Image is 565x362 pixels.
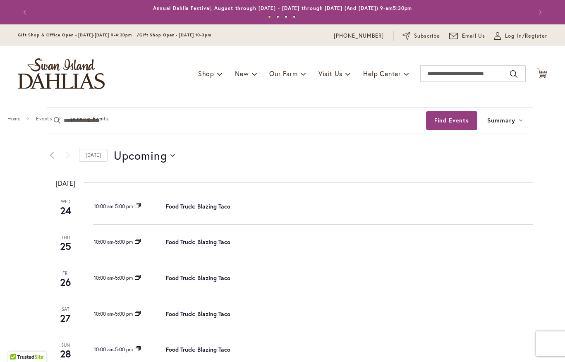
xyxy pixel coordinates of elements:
span: 10:00 am [94,239,113,245]
a: Email Us [449,32,486,40]
button: Click to toggle datepicker [114,147,175,164]
a: Previous Events [47,151,57,161]
a: Food Truck: Blazing Taco [166,310,230,318]
span: 25 [57,239,74,253]
a: Food Truck: Blazing Taco [166,274,230,282]
span: Our Farm [269,69,297,78]
span: 28 [57,347,74,361]
span: 24 [57,204,74,218]
span: Upcoming Events [67,116,108,122]
a: Click to select today's date [79,149,108,162]
span: Shop [198,69,214,78]
span: Email Us [462,32,486,40]
a: store logo [18,58,105,89]
span: Gift Shop Open - [DATE] 10-3pm [139,32,211,38]
time: 2025-09-28 10:00:00 :: 2025-09-28 17:00:00 [94,346,134,352]
span: 10:00 am [94,275,113,281]
span: 10:00 am [94,346,113,352]
a: Subscribe [402,32,440,40]
time: 2025-09-26 10:00:00 :: 2025-09-26 17:00:00 [94,275,134,281]
span: Sat [57,306,74,313]
span: Log In/Register [505,32,547,40]
time: 2025-09-27 10:00:00 :: 2025-09-27 17:00:00 [94,311,134,317]
span: 5:00 pm [115,275,133,281]
span: Visit Us [318,69,342,78]
span: 5:00 pm [115,239,133,245]
span: 10:00 am [94,311,113,317]
span: Wed [57,198,74,205]
a: Home [7,116,20,122]
a: Food Truck: Blazing Taco [166,202,230,210]
span: 10:00 am [94,203,113,209]
a: Events [36,116,52,122]
a: Annual Dahlia Festival, August through [DATE] - [DATE] through [DATE] (And [DATE]) 9-am5:30pm [153,5,412,11]
span: 27 [57,311,74,325]
span: Gift Shop & Office Open - [DATE]-[DATE] 9-4:30pm / [18,32,139,38]
button: 3 of 4 [285,15,287,18]
button: 2 of 4 [276,15,279,18]
button: Previous [18,4,34,21]
button: 1 of 4 [268,15,271,18]
a: [PHONE_NUMBER] [334,32,384,40]
span: Thu [57,234,74,241]
span: Fri [57,270,74,277]
a: Log In/Register [494,32,547,40]
span: Help Center [363,69,401,78]
span: 5:00 pm [115,346,133,352]
span: 26 [57,275,74,289]
span: 5:00 pm [115,311,133,317]
span: New [235,69,249,78]
span: Sun [57,342,74,349]
span: Upcoming [114,147,167,164]
span: Subscribe [414,32,440,40]
button: Next [531,4,547,21]
time: 2025-09-24 10:00:00 :: 2025-09-24 17:00:00 [94,203,134,209]
span: 5:00 pm [115,203,133,209]
button: 4 of 4 [293,15,296,18]
time: [DATE] [47,178,84,189]
a: Food Truck: Blazing Taco [166,345,230,353]
time: 2025-09-25 10:00:00 :: 2025-09-25 17:00:00 [94,239,134,245]
a: Food Truck: Blazing Taco [166,238,230,246]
